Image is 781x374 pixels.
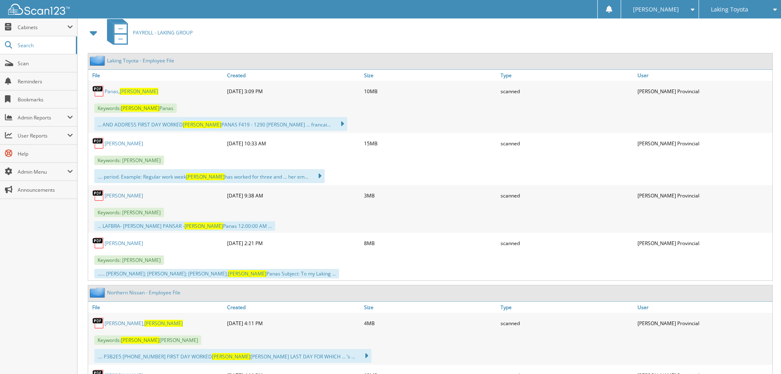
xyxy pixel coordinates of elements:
a: File [88,302,225,313]
div: 3MB [362,187,499,204]
a: Laking Toyota - Employee File [107,57,174,64]
span: [PERSON_NAME] [212,353,250,360]
div: [DATE] 10:33 AM [225,135,362,151]
div: [PERSON_NAME] Provincial [635,83,772,99]
span: [PERSON_NAME] [186,173,225,180]
a: File [88,70,225,81]
div: [PERSON_NAME] Provincial [635,315,772,331]
span: Help [18,150,73,157]
img: PDF.png [92,85,105,97]
div: ... LAFBRA- [PERSON_NAME] PANSAR - Panas 12:00:00 AM ... [94,221,275,231]
img: PDF.png [92,237,105,249]
img: folder2.png [90,55,107,66]
span: Laking Toyota [711,7,748,12]
a: [PERSON_NAME],[PERSON_NAME] [105,320,183,327]
a: Northern Nissan - Employee File [107,289,180,296]
a: Type [499,302,635,313]
span: [PERSON_NAME] [184,223,223,229]
div: [PERSON_NAME] Provincial [635,187,772,204]
div: .... P3B2E5 [PHONE_NUMBER] FIRST DAY WORKED [PERSON_NAME] LAST DAY FOR WHICH ... ’s ... [94,349,371,363]
a: [PERSON_NAME] [105,240,143,247]
span: Search [18,42,72,49]
div: ...... [PERSON_NAME]; [PERSON_NAME]; [PERSON_NAME]; Panas Subject: To my Laking ... [94,269,339,278]
div: 4MB [362,315,499,331]
a: User [635,302,772,313]
span: [PERSON_NAME] [228,270,266,277]
a: Panas,[PERSON_NAME] [105,88,158,95]
div: 8MB [362,235,499,251]
span: Keywords: [PERSON_NAME] [94,156,164,165]
span: [PERSON_NAME] [121,337,159,344]
a: PAYROLL - LAKING GROUP [102,16,193,49]
div: [DATE] 4:11 PM [225,315,362,331]
img: scan123-logo-white.svg [8,4,70,15]
div: scanned [499,315,635,331]
img: PDF.png [92,317,105,329]
div: [PERSON_NAME] Provincial [635,135,772,151]
span: User Reports [18,132,67,139]
div: scanned [499,187,635,204]
div: [DATE] 9:38 AM [225,187,362,204]
span: [PERSON_NAME] [183,121,221,128]
img: PDF.png [92,137,105,149]
div: [DATE] 2:21 PM [225,235,362,251]
span: PAYROLL - LAKING GROUP [133,29,193,36]
a: Type [499,70,635,81]
span: Admin Menu [18,168,67,175]
span: Bookmarks [18,96,73,103]
span: Scan [18,60,73,67]
span: Keywords: [PERSON_NAME] [94,208,164,217]
div: [DATE] 3:09 PM [225,83,362,99]
span: Admin Reports [18,114,67,121]
span: Cabinets [18,24,67,31]
div: [PERSON_NAME] Provincial [635,235,772,251]
div: scanned [499,135,635,151]
span: [PERSON_NAME] [144,320,183,327]
a: [PERSON_NAME] [105,192,143,199]
img: PDF.png [92,189,105,202]
a: [PERSON_NAME] [105,140,143,147]
a: Size [362,70,499,81]
span: [PERSON_NAME] [121,105,159,112]
div: scanned [499,235,635,251]
span: [PERSON_NAME] [633,7,679,12]
div: ... AND ADDRESS FIRST DAY WORKED PANAS F419 - 1290 [PERSON_NAME] ... francai... [94,117,347,131]
span: Announcements [18,186,73,193]
span: Keywords: [PERSON_NAME] [94,255,164,265]
span: Reminders [18,78,73,85]
span: [PERSON_NAME] [120,88,158,95]
iframe: Chat Widget [740,335,781,374]
a: Created [225,302,362,313]
a: Created [225,70,362,81]
img: folder2.png [90,287,107,298]
div: 10MB [362,83,499,99]
a: User [635,70,772,81]
span: Keywords: Panas [94,103,177,113]
a: Size [362,302,499,313]
div: .... period. Example: Regular work week has worked for three and ... her em... [94,169,325,183]
div: scanned [499,83,635,99]
div: 15MB [362,135,499,151]
span: Keywords: [PERSON_NAME] [94,335,201,345]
